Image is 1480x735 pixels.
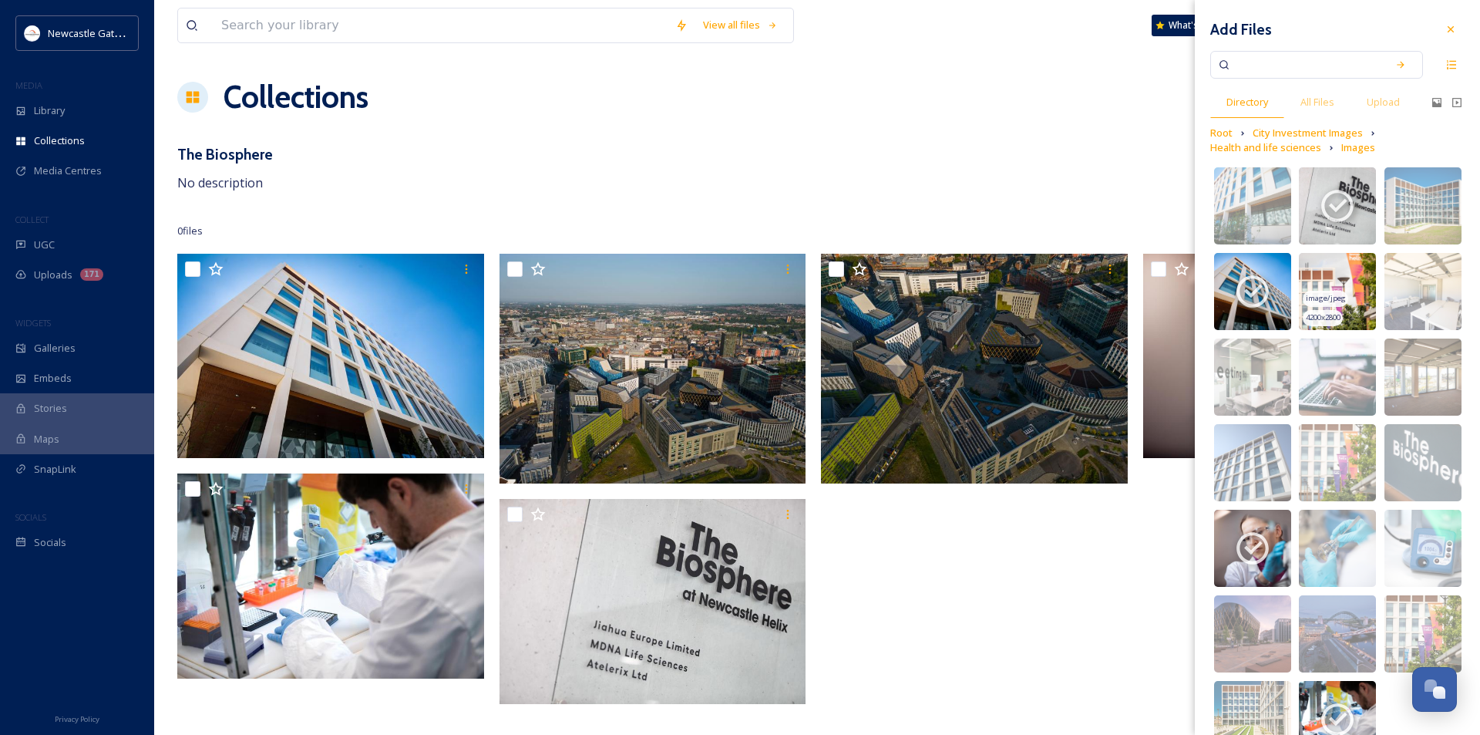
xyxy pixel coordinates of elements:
img: 6a55efc3-d411-4285-a009-e0700a5826c9.jpg [1384,424,1461,501]
img: DqD9wEUd_400x400.jpg [25,25,40,41]
img: KIER-BIO-3948.jpg [177,254,484,459]
a: Collections [224,74,368,120]
img: d86693ea-d5b6-4ada-95d2-fb72ba1b9fb8.jpg [1384,167,1461,244]
img: 152A4925.jpg [499,499,806,704]
span: MEDIA [15,79,42,91]
h3: The Biosphere [177,143,273,166]
span: 0 file s [177,224,203,238]
img: About.jpg [1143,254,1450,459]
img: 4750b74c-9a2d-41d0-83ba-ac765662f8e4.jpg [1214,424,1291,501]
img: d798f1a1-26de-4922-9ff6-587016fb9faa.jpg [1299,510,1376,587]
span: All Files [1300,95,1334,110]
h3: Add Files [1210,19,1272,41]
img: 81649905-1ec8-4271-b919-ed0f84002be9.jpg [1384,253,1461,330]
span: UGC [34,238,55,252]
a: What's New [1152,15,1229,36]
span: Media Centres [34,164,102,178]
span: Socials [34,535,66,550]
img: 6bc8f925-b936-4ae3-bee5-e592b72565a8.jpg [1299,595,1376,673]
div: 171 [80,268,103,281]
span: Embeds [34,371,72,386]
span: Stories [34,401,67,416]
a: Privacy Policy [55,709,99,727]
img: 5e09eddd-82b5-45e9-b84d-a32ea29d70cc.jpg [1214,510,1291,587]
span: 4200 x 2800 [1306,312,1340,323]
span: City Investment Images [1253,126,1363,140]
span: Upload [1367,95,1400,110]
span: Galleries [34,341,76,356]
span: Images [1341,140,1375,155]
img: 0780defa-d9f2-4208-af39-288247b9c4fd.jpg [1299,339,1376,416]
span: Library [34,103,65,118]
img: 24c62ed5-1a80-4f58-bc61-d5f3989aff0f.jpg [1299,253,1376,330]
img: DJI_0827.jpg [499,254,806,484]
span: SnapLink [34,462,76,477]
img: d9db9ba2-878b-4795-80e7-399373eb4f17.jpg [1384,339,1461,416]
img: fd9a9996-2ae9-47f8-af79-d03f0730e943.jpg [1214,167,1291,244]
img: 564dcbff-c9e8-4ed4-bb44-7a09457dee26.jpg [1214,339,1291,416]
img: 391596e8-aa2f-4e2a-b6a3-cad3d1d11305.jpg [1214,253,1291,330]
span: Newcastle Gateshead Initiative [48,25,190,40]
span: Collections [34,133,85,148]
span: Directory [1226,95,1268,110]
span: Uploads [34,268,72,282]
span: COLLECT [15,214,49,225]
img: 783e80e0-7f95-4cb4-ba1a-96f10f485931.jpg [1299,424,1376,501]
span: Maps [34,432,59,447]
img: DJI_0832.jpg [821,254,1128,484]
span: No description [177,174,263,191]
a: View all files [695,10,785,40]
img: Biosphere058.jpg [177,474,484,679]
span: Root [1210,126,1233,140]
input: Search your library [214,8,668,42]
button: Open Chat [1412,667,1457,712]
img: bbcb13a9-dba9-4ace-9595-be23f61057ef.jpg [1214,595,1291,673]
span: WIDGETS [15,317,51,329]
span: Health and life sciences [1210,140,1321,155]
span: SOCIALS [15,511,46,523]
img: 787834f8-019d-4978-b3e4-dc5a5c9d90fd.jpg [1299,167,1376,244]
img: c5568352-0603-4172-ae9f-4f5e8f0488df.jpg [1384,510,1461,587]
img: e5e68304-78d2-4a3c-8932-71765ef3417a.jpg [1384,595,1461,673]
span: Privacy Policy [55,714,99,724]
span: image/jpeg [1306,293,1346,304]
